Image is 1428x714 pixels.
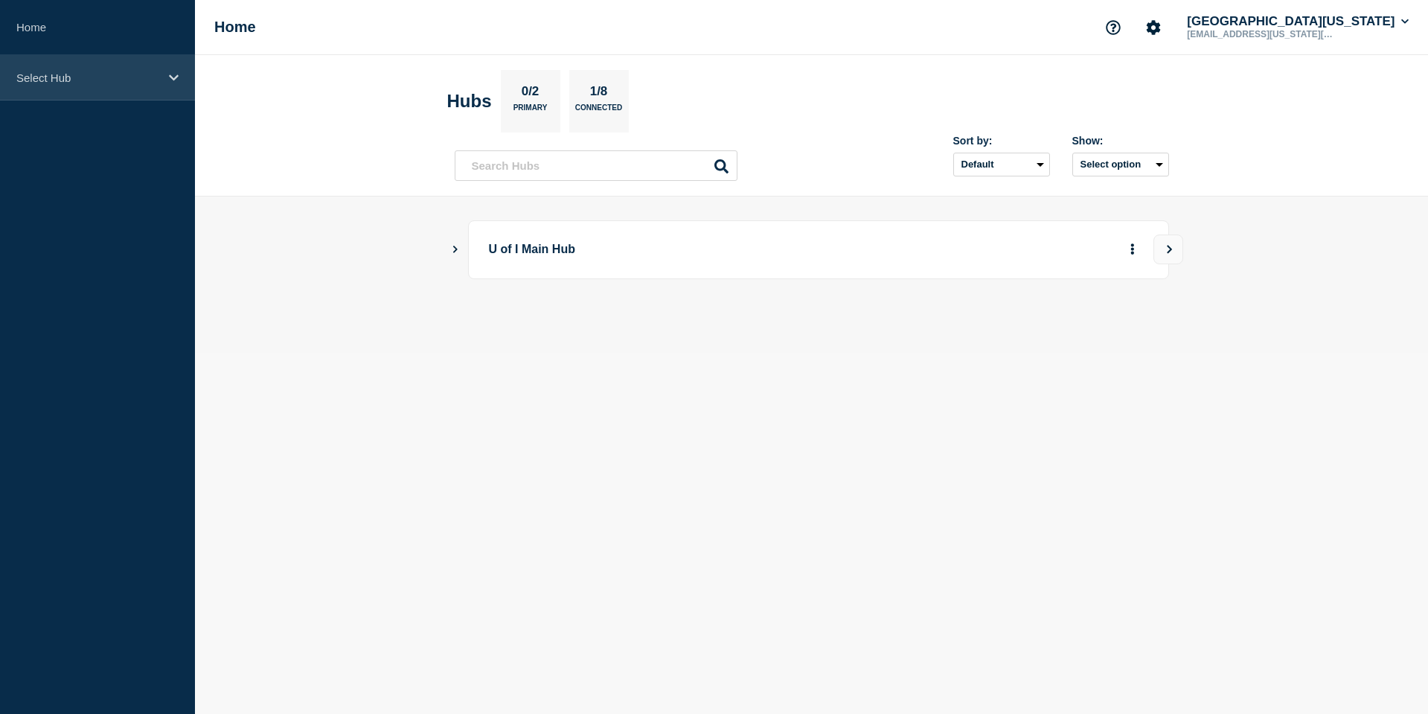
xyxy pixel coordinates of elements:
[452,244,459,255] button: Show Connected Hubs
[1138,12,1169,43] button: Account settings
[584,84,613,103] p: 1/8
[1184,14,1412,29] button: [GEOGRAPHIC_DATA][US_STATE]
[953,135,1050,147] div: Sort by:
[455,150,737,181] input: Search Hubs
[513,103,548,119] p: Primary
[16,71,159,84] p: Select Hub
[214,19,256,36] h1: Home
[1072,153,1169,176] button: Select option
[1072,135,1169,147] div: Show:
[489,236,900,264] p: U of I Main Hub
[1098,12,1129,43] button: Support
[575,103,622,119] p: Connected
[1153,235,1183,264] button: View
[953,153,1050,176] select: Sort by
[447,91,492,112] h2: Hubs
[1123,236,1142,264] button: More actions
[1184,29,1339,39] p: [EMAIL_ADDRESS][US_STATE][DOMAIN_NAME]
[516,84,545,103] p: 0/2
